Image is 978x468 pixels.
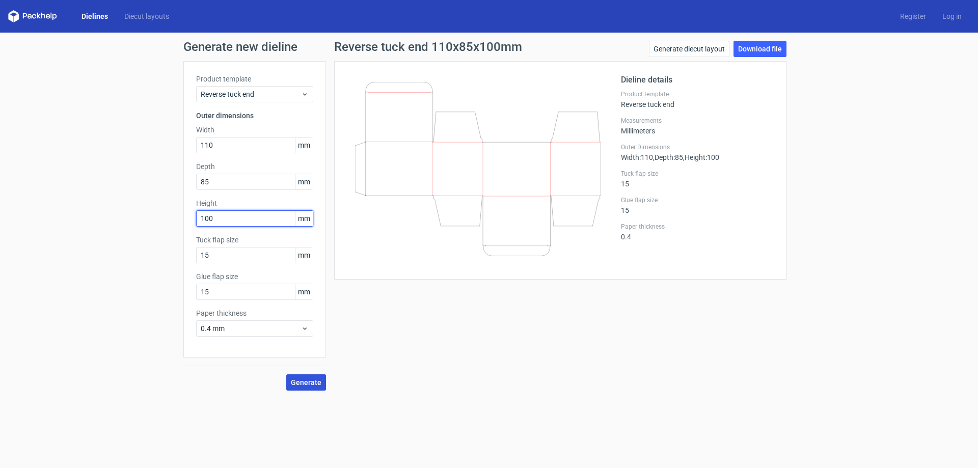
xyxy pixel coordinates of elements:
a: Download file [733,41,786,57]
h3: Outer dimensions [196,111,313,121]
label: Paper thickness [621,223,774,231]
h1: Reverse tuck end 110x85x100mm [334,41,522,53]
label: Tuck flap size [621,170,774,178]
div: 0.4 [621,223,774,241]
div: 15 [621,170,774,188]
a: Diecut layouts [116,11,177,21]
button: Generate [286,374,326,391]
span: mm [295,174,313,189]
span: , Depth : 85 [653,153,683,161]
div: Millimeters [621,117,774,135]
span: , Height : 100 [683,153,719,161]
label: Width [196,125,313,135]
span: Reverse tuck end [201,89,301,99]
label: Measurements [621,117,774,125]
h1: Generate new dieline [183,41,795,53]
label: Tuck flap size [196,235,313,245]
div: 15 [621,196,774,214]
label: Outer Dimensions [621,143,774,151]
span: mm [295,211,313,226]
a: Generate diecut layout [649,41,729,57]
span: 0.4 mm [201,323,301,334]
h2: Dieline details [621,74,774,86]
label: Product template [196,74,313,84]
label: Height [196,198,313,208]
div: Reverse tuck end [621,90,774,108]
label: Glue flap size [196,271,313,282]
span: mm [295,284,313,299]
a: Register [892,11,934,21]
a: Dielines [73,11,116,21]
label: Glue flap size [621,196,774,204]
label: Product template [621,90,774,98]
a: Log in [934,11,970,21]
span: Width : 110 [621,153,653,161]
label: Paper thickness [196,308,313,318]
span: mm [295,137,313,153]
span: Generate [291,379,321,386]
span: mm [295,247,313,263]
label: Depth [196,161,313,172]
